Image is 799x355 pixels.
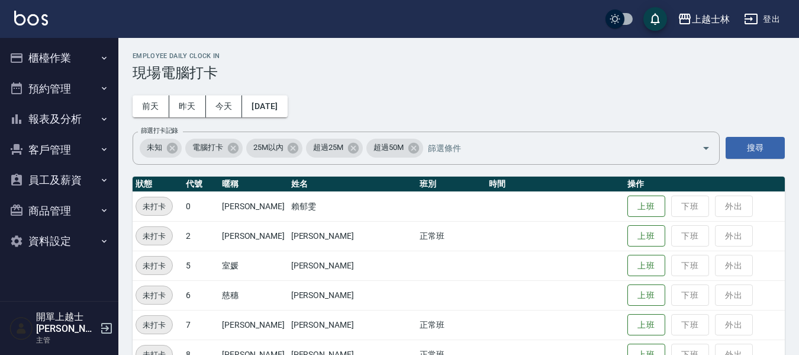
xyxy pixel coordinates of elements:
[133,177,183,192] th: 狀態
[169,95,206,117] button: 昨天
[425,137,681,158] input: 篩選條件
[643,7,667,31] button: save
[5,104,114,135] button: 報表及分析
[133,52,785,60] h2: Employee Daily Clock In
[246,139,303,158] div: 25M以內
[417,221,486,251] td: 正常班
[288,221,417,251] td: [PERSON_NAME]
[5,135,114,165] button: 客戶管理
[673,7,734,31] button: 上越士林
[136,319,172,331] span: 未打卡
[306,142,350,153] span: 超過25M
[9,316,33,340] img: Person
[219,177,288,192] th: 暱稱
[288,177,417,192] th: 姓名
[242,95,287,117] button: [DATE]
[219,191,288,221] td: [PERSON_NAME]
[306,139,363,158] div: 超過25M
[183,280,219,310] td: 6
[739,8,785,30] button: 登出
[627,255,665,277] button: 上班
[5,43,114,73] button: 櫃檯作業
[140,139,182,158] div: 未知
[219,221,288,251] td: [PERSON_NAME]
[36,335,96,346] p: 主管
[692,12,730,27] div: 上越士林
[288,280,417,310] td: [PERSON_NAME]
[133,65,785,81] h3: 現場電腦打卡
[697,139,716,158] button: Open
[486,177,624,192] th: 時間
[140,142,169,153] span: 未知
[417,177,486,192] th: 班別
[246,142,291,153] span: 25M以內
[627,196,665,218] button: 上班
[5,196,114,226] button: 商品管理
[141,126,178,135] label: 篩選打卡記錄
[288,251,417,280] td: [PERSON_NAME]
[183,191,219,221] td: 0
[627,284,665,306] button: 上班
[185,142,230,153] span: 電腦打卡
[5,226,114,257] button: 資料設定
[183,251,219,280] td: 5
[219,310,288,340] td: [PERSON_NAME]
[183,221,219,251] td: 2
[36,311,96,335] h5: 開單上越士[PERSON_NAME]
[136,260,172,272] span: 未打卡
[627,314,665,336] button: 上班
[627,225,665,247] button: 上班
[366,139,423,158] div: 超過50M
[185,139,243,158] div: 電腦打卡
[219,280,288,310] td: 慈穗
[288,310,417,340] td: [PERSON_NAME]
[136,230,172,242] span: 未打卡
[219,251,288,280] td: 室媛
[288,191,417,221] td: 賴郁雯
[133,95,169,117] button: 前天
[183,177,219,192] th: 代號
[726,137,785,159] button: 搜尋
[417,310,486,340] td: 正常班
[206,95,243,117] button: 今天
[5,73,114,104] button: 預約管理
[624,177,785,192] th: 操作
[183,310,219,340] td: 7
[14,11,48,25] img: Logo
[366,142,411,153] span: 超過50M
[136,200,172,213] span: 未打卡
[5,165,114,196] button: 員工及薪資
[136,289,172,302] span: 未打卡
